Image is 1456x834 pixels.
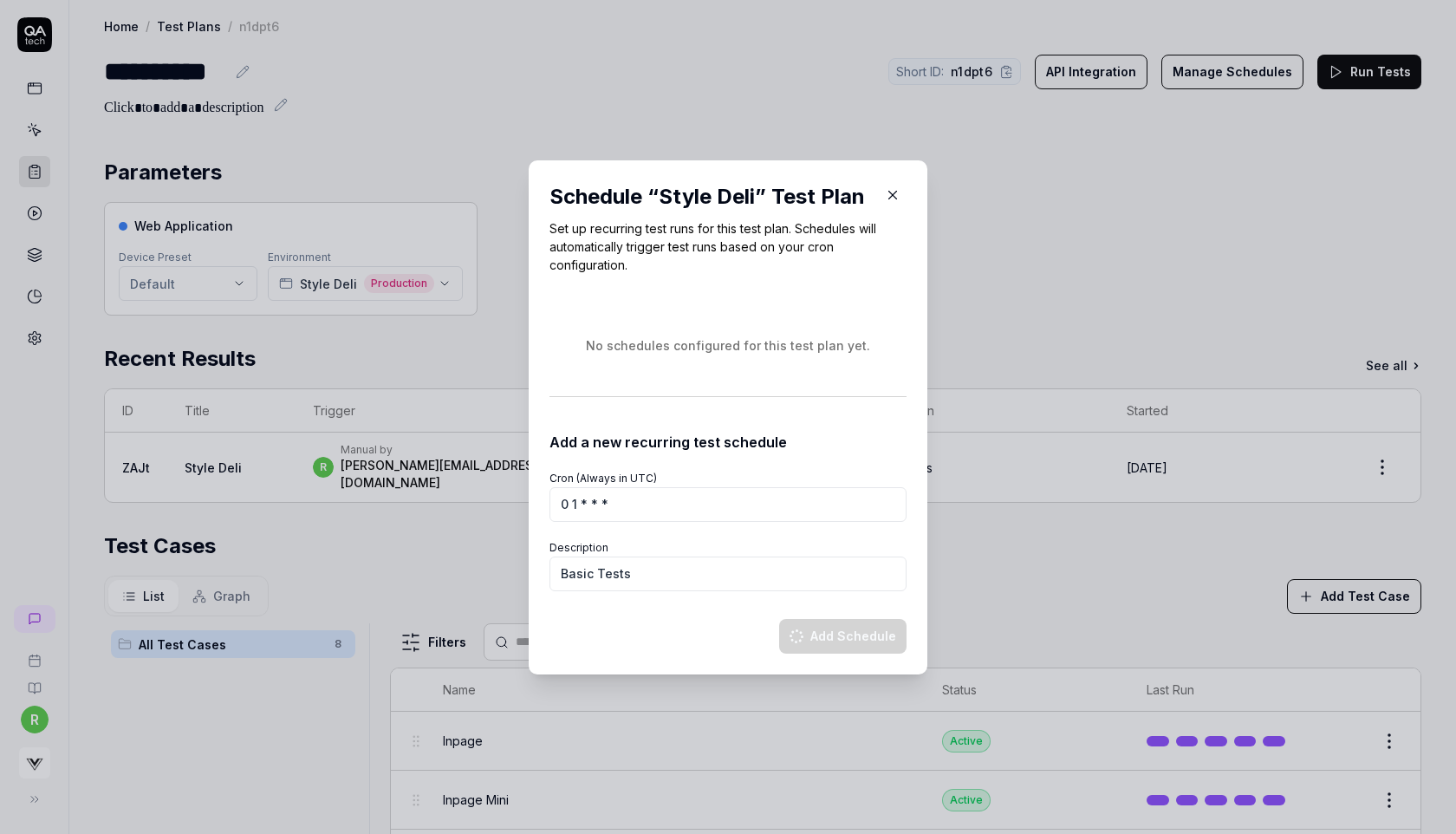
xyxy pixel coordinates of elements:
[549,425,907,453] div: Add a new recurring test schedule
[549,487,907,522] input: 0 2 * * 0,3
[549,541,608,554] label: Description
[549,336,907,355] div: No schedules configured for this test plan yet.
[879,181,907,209] button: Close Modal
[549,219,907,274] p: Set up recurring test runs for this test plan. Schedules will automatically trigger test runs bas...
[549,557,907,591] input: Two weekly tests
[779,619,907,654] button: Add Schedule
[549,472,657,485] label: Cron (Always in UTC)
[549,181,872,212] div: Schedule “ Style Deli ” Test Plan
